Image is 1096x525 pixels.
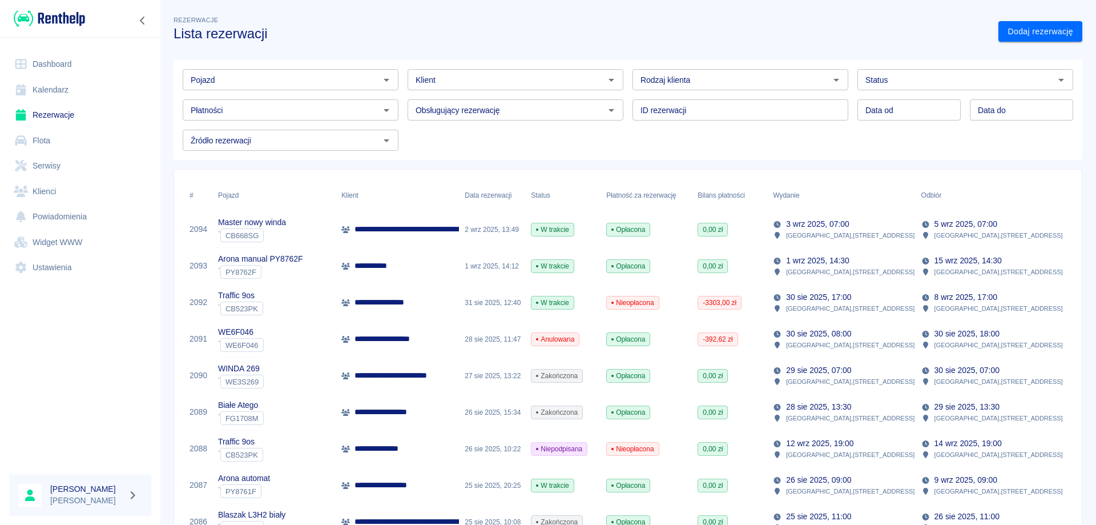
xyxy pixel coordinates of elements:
[9,51,151,77] a: Dashboard
[934,486,1063,496] p: [GEOGRAPHIC_DATA] , [STREET_ADDRESS]
[698,179,745,211] div: Bilans płatności
[934,328,1000,340] p: 30 sie 2025, 18:00
[218,265,303,279] div: `
[218,436,263,448] p: Traffic 9os
[221,487,261,496] span: PY8761F
[221,231,263,240] span: CB668SG
[607,444,658,454] span: Nieopłacona
[525,179,601,211] div: Status
[9,102,151,128] a: Rezerwacje
[857,99,961,121] input: DD.MM.YYYY
[459,431,525,467] div: 26 sie 2025, 10:22
[459,179,525,211] div: Data rezerwacji
[218,217,286,229] p: Master nowy winda
[531,225,574,235] span: W trakcie
[465,179,511,211] div: Data rezerwacji
[698,298,741,308] span: -3303,00 zł
[934,291,997,303] p: 8 wrz 2025, 17:00
[934,401,1000,413] p: 29 sie 2025, 13:30
[934,413,1063,423] p: [GEOGRAPHIC_DATA] , [STREET_ADDRESS]
[531,371,582,381] span: Zakończona
[921,179,942,211] div: Odbiór
[9,204,151,230] a: Powiadomienia
[459,358,525,394] div: 27 sie 2025, 13:22
[218,302,263,315] div: `
[218,363,264,375] p: WINDA 269
[190,370,207,382] a: 2090
[378,72,394,88] button: Otwórz
[786,474,851,486] p: 26 sie 2025, 09:00
[378,133,394,149] button: Otwórz
[218,399,264,411] p: Białe Atego
[190,296,207,308] a: 2092
[459,211,525,248] div: 2 wrz 2025, 13:49
[786,340,914,350] p: [GEOGRAPHIC_DATA] , [STREET_ADDRESS]
[698,371,727,381] span: 0,00 zł
[221,378,263,386] span: WE3S269
[698,334,737,344] span: -392,62 zł
[998,21,1082,42] a: Dodaj rezerwację
[786,291,851,303] p: 30 sie 2025, 17:00
[786,303,914,314] p: [GEOGRAPHIC_DATA] , [STREET_ADDRESS]
[698,407,727,418] span: 0,00 zł
[190,443,207,455] a: 2088
[786,511,851,523] p: 25 sie 2025, 11:00
[50,495,123,507] p: [PERSON_NAME]
[336,179,459,211] div: Klient
[531,407,582,418] span: Zakończona
[786,486,914,496] p: [GEOGRAPHIC_DATA] , [STREET_ADDRESS]
[218,290,263,302] p: Traffic 9os
[459,248,525,284] div: 1 wrz 2025, 14:12
[190,333,207,345] a: 2091
[934,255,1002,267] p: 15 wrz 2025, 14:30
[9,230,151,255] a: Widget WWW
[698,225,727,235] span: 0,00 zł
[459,467,525,504] div: 25 sie 2025, 20:25
[184,179,212,211] div: #
[221,341,263,350] span: WE6F046
[9,9,85,28] a: Renthelp logo
[212,179,336,211] div: Pojazd
[190,260,207,272] a: 2093
[218,229,286,242] div: `
[934,474,997,486] p: 9 wrz 2025, 09:00
[218,326,264,338] p: WE6F046
[190,406,207,418] a: 2089
[606,179,676,211] div: Płatność za rezerwację
[134,13,151,28] button: Zwiń nawigację
[970,99,1073,121] input: DD.MM.YYYY
[607,261,650,271] span: Opłacona
[698,444,727,454] span: 0,00 zł
[531,480,574,491] span: W trakcie
[786,401,851,413] p: 28 sie 2025, 13:30
[934,438,1002,450] p: 14 wrz 2025, 19:00
[786,230,914,241] p: [GEOGRAPHIC_DATA] , [STREET_ADDRESS]
[607,480,650,491] span: Opłacona
[1053,72,1069,88] button: Otwórz
[378,102,394,118] button: Otwórz
[190,223,207,235] a: 2094
[174,26,989,42] h3: Lista rezerwacji
[934,364,1000,376] p: 30 sie 2025, 07:00
[218,472,270,484] p: Arona automat
[934,340,1063,350] p: [GEOGRAPHIC_DATA] , [STREET_ADDRESS]
[9,77,151,103] a: Kalendarz
[934,376,1063,387] p: [GEOGRAPHIC_DATA] , [STREET_ADDRESS]
[934,450,1063,460] p: [GEOGRAPHIC_DATA] , [STREET_ADDRESS]
[828,72,844,88] button: Otwórz
[607,298,658,308] span: Nieopłacona
[218,411,264,425] div: `
[14,9,85,28] img: Renthelp logo
[459,284,525,321] div: 31 sie 2025, 12:40
[767,179,915,211] div: Wydanie
[603,102,619,118] button: Otwórz
[692,179,767,211] div: Bilans płatności
[50,483,123,495] h6: [PERSON_NAME]
[531,261,574,271] span: W trakcie
[221,268,261,276] span: PY8762F
[786,267,914,277] p: [GEOGRAPHIC_DATA] , [STREET_ADDRESS]
[218,375,264,388] div: `
[607,225,650,235] span: Opłacona
[190,479,207,491] a: 2087
[341,179,358,211] div: Klient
